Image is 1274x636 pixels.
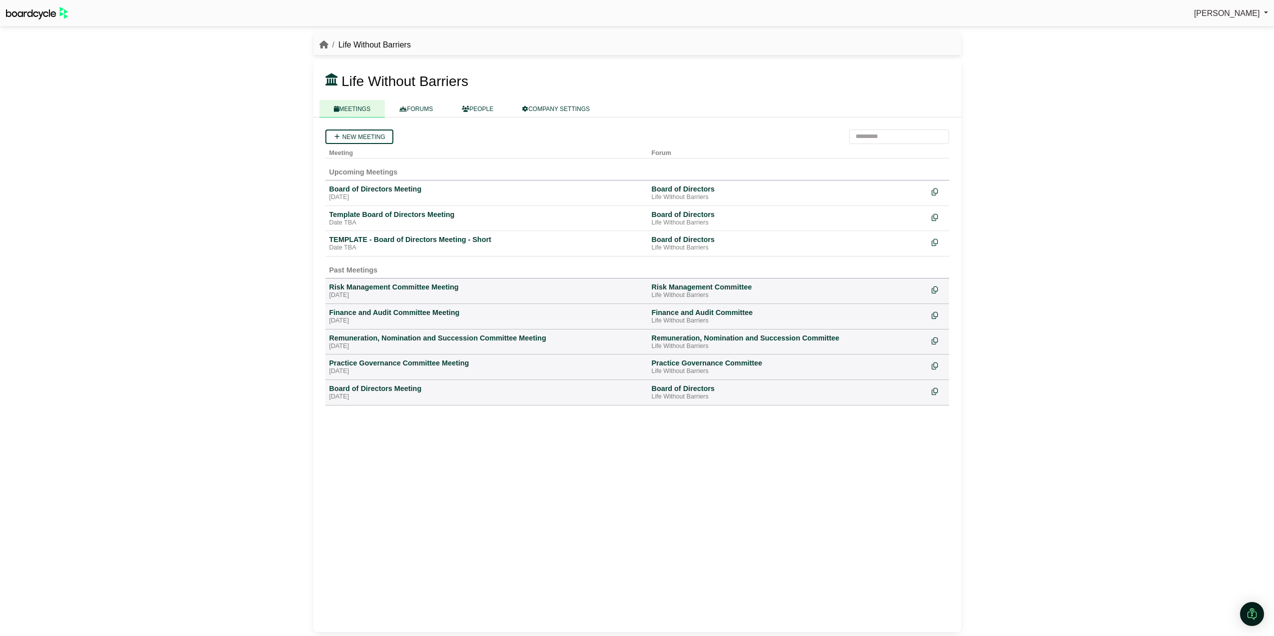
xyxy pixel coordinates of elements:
[932,308,945,321] div: Make a copy
[932,384,945,397] div: Make a copy
[329,384,644,401] a: Board of Directors Meeting [DATE]
[1194,7,1268,20] a: [PERSON_NAME]
[325,256,949,278] td: Past Meetings
[652,282,924,299] a: Risk Management Committee Life Without Barriers
[932,210,945,223] div: Make a copy
[652,393,924,401] div: Life Without Barriers
[652,210,924,227] a: Board of Directors Life Without Barriers
[652,333,924,350] a: Remuneration, Nomination and Succession Committee Life Without Barriers
[652,358,924,375] a: Practice Governance Committee Life Without Barriers
[329,184,644,201] a: Board of Directors Meeting [DATE]
[319,38,411,51] nav: breadcrumb
[652,308,924,317] div: Finance and Audit Committee
[652,235,924,244] div: Board of Directors
[652,184,924,201] a: Board of Directors Life Without Barriers
[329,358,644,375] a: Practice Governance Committee Meeting [DATE]
[329,393,644,401] div: [DATE]
[329,282,644,299] a: Risk Management Committee Meeting [DATE]
[652,384,924,401] a: Board of Directors Life Without Barriers
[329,291,644,299] div: [DATE]
[329,333,644,342] div: Remuneration, Nomination and Succession Committee Meeting
[325,144,648,158] th: Meeting
[329,235,644,244] div: TEMPLATE - Board of Directors Meeting - Short
[932,358,945,372] div: Make a copy
[329,235,644,252] a: TEMPLATE - Board of Directors Meeting - Short Date TBA
[652,193,924,201] div: Life Without Barriers
[652,282,924,291] div: Risk Management Committee
[652,367,924,375] div: Life Without Barriers
[329,384,644,393] div: Board of Directors Meeting
[329,184,644,193] div: Board of Directors Meeting
[329,244,644,252] div: Date TBA
[652,184,924,193] div: Board of Directors
[329,358,644,367] div: Practice Governance Committee Meeting
[329,367,644,375] div: [DATE]
[652,244,924,252] div: Life Without Barriers
[652,342,924,350] div: Life Without Barriers
[932,235,945,248] div: Make a copy
[652,358,924,367] div: Practice Governance Committee
[6,7,68,19] img: BoardcycleBlackGreen-aaafeed430059cb809a45853b8cf6d952af9d84e6e89e1f1685b34bfd5cb7d64.svg
[652,210,924,219] div: Board of Directors
[508,100,604,117] a: COMPANY SETTINGS
[319,100,385,117] a: MEETINGS
[329,308,644,325] a: Finance and Audit Committee Meeting [DATE]
[652,291,924,299] div: Life Without Barriers
[329,317,644,325] div: [DATE]
[652,384,924,393] div: Board of Directors
[652,333,924,342] div: Remuneration, Nomination and Succession Committee
[1240,602,1264,626] div: Open Intercom Messenger
[932,282,945,296] div: Make a copy
[325,158,949,180] td: Upcoming Meetings
[341,73,468,89] span: Life Without Barriers
[329,308,644,317] div: Finance and Audit Committee Meeting
[447,100,508,117] a: PEOPLE
[325,129,393,144] a: New meeting
[328,38,411,51] li: Life Without Barriers
[932,184,945,198] div: Make a copy
[652,235,924,252] a: Board of Directors Life Without Barriers
[329,282,644,291] div: Risk Management Committee Meeting
[652,308,924,325] a: Finance and Audit Committee Life Without Barriers
[329,219,644,227] div: Date TBA
[385,100,447,117] a: FORUMS
[1194,9,1260,17] span: [PERSON_NAME]
[652,317,924,325] div: Life Without Barriers
[329,210,644,227] a: Template Board of Directors Meeting Date TBA
[648,144,928,158] th: Forum
[932,333,945,347] div: Make a copy
[329,193,644,201] div: [DATE]
[652,219,924,227] div: Life Without Barriers
[329,210,644,219] div: Template Board of Directors Meeting
[329,333,644,350] a: Remuneration, Nomination and Succession Committee Meeting [DATE]
[329,342,644,350] div: [DATE]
